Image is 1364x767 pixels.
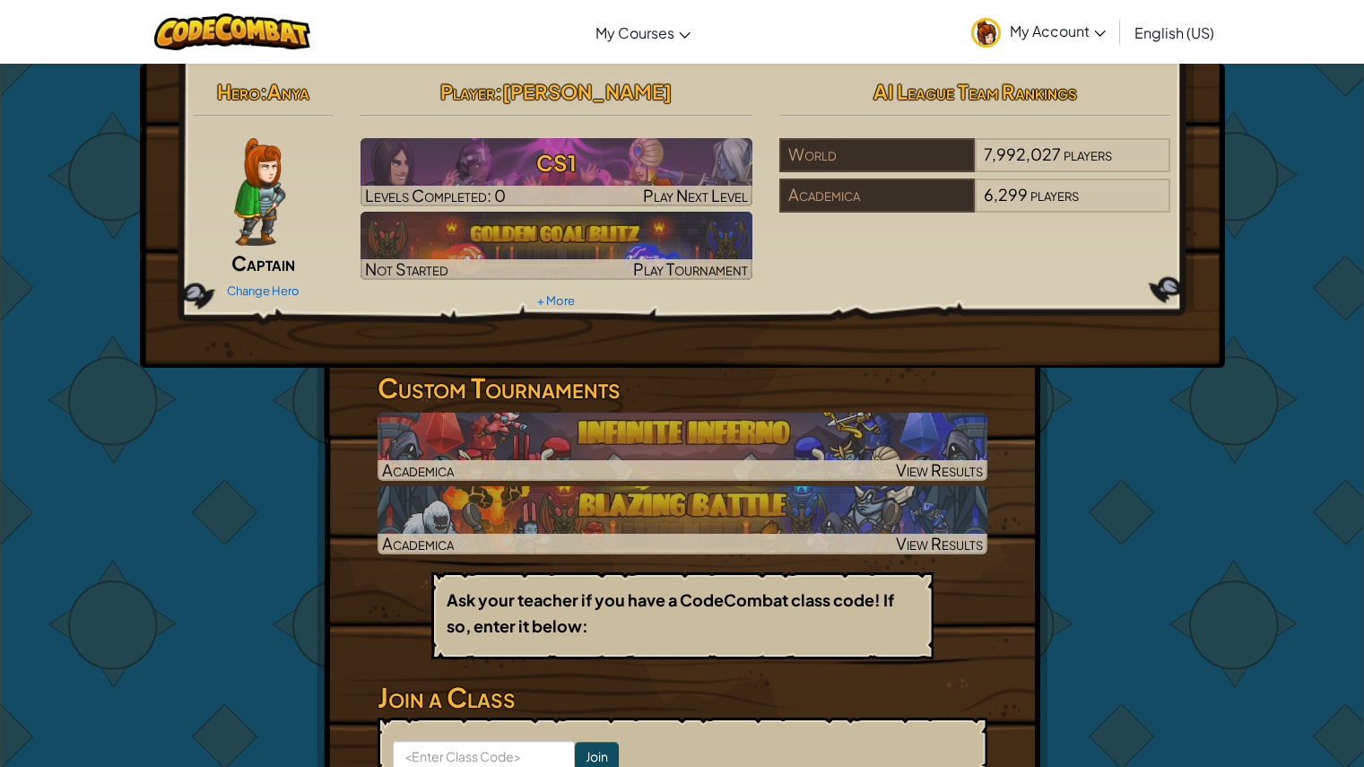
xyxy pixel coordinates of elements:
span: players [1030,184,1079,205]
h3: CS1 [361,143,752,183]
span: Anya [267,79,309,104]
img: avatar [971,18,1001,48]
span: English (US) [1134,23,1214,42]
a: AcademicaView Results [378,486,987,554]
span: View Results [896,533,983,553]
a: + More [537,293,575,308]
a: AcademicaView Results [378,413,987,481]
a: Academica6,299players [779,196,1171,216]
img: CS1 [361,138,752,206]
span: players [1064,144,1112,164]
div: Academica [779,179,975,213]
span: 6,299 [984,184,1028,205]
span: Academica [382,533,454,553]
span: : [260,79,267,104]
span: AI League Team Rankings [873,79,1077,104]
span: Player [440,79,495,104]
img: Golden Goal [361,212,752,280]
img: Blazing Battle [378,486,987,554]
span: : [495,79,502,104]
span: [PERSON_NAME] [502,79,672,104]
a: World7,992,027players [779,155,1171,176]
span: 7,992,027 [984,144,1061,164]
span: Captain [231,250,295,275]
img: captain-pose.png [234,138,285,246]
span: Play Tournament [633,258,748,279]
span: Levels Completed: 0 [365,185,506,205]
span: View Results [896,459,983,480]
span: Play Next Level [643,185,748,205]
img: CodeCombat logo [154,13,311,50]
a: Not StartedPlay Tournament [361,212,752,280]
span: Hero [217,79,260,104]
div: World [779,138,975,172]
span: My Account [1010,22,1106,40]
span: Not Started [365,258,448,279]
a: Change Hero [227,283,300,298]
a: Play Next Level [361,138,752,206]
a: My Courses [586,8,699,57]
img: Infinite Inferno [378,413,987,481]
a: English (US) [1125,8,1223,57]
span: My Courses [595,23,674,42]
b: Ask your teacher if you have a CodeCombat class code! If so, enter it below: [447,589,894,636]
h3: Join a Class [378,677,987,718]
a: My Account [962,4,1115,60]
h3: Custom Tournaments [378,368,987,408]
span: Academica [382,459,454,480]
